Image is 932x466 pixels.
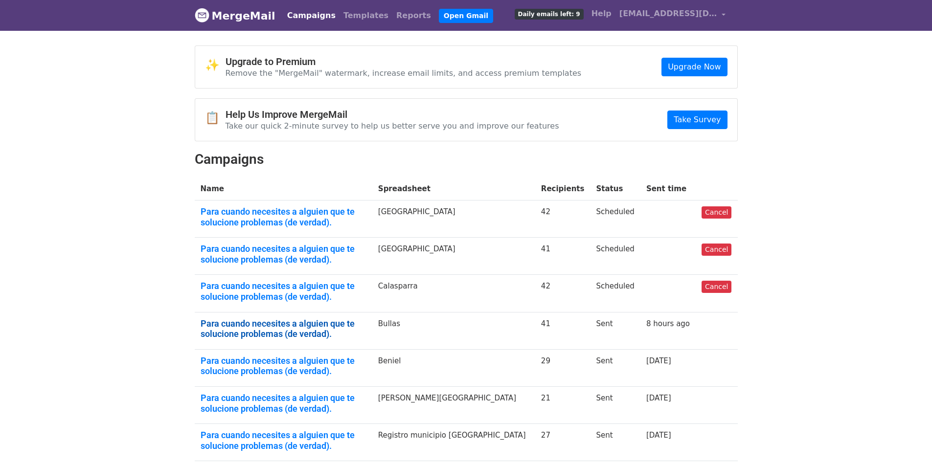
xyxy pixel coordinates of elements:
iframe: Chat Widget [883,419,932,466]
td: Beniel [372,349,535,386]
span: 📋 [205,111,226,125]
td: Sent [590,312,640,349]
td: Sent [590,424,640,461]
td: Registro municipio [GEOGRAPHIC_DATA] [372,424,535,461]
td: Sent [590,387,640,424]
th: Status [590,178,640,200]
div: Widget de chat [883,419,932,466]
th: Spreadsheet [372,178,535,200]
a: Open Gmail [439,9,493,23]
a: Para cuando necesites a alguien que te solucione problemas (de verdad). [201,244,366,265]
td: 27 [535,424,591,461]
a: Campaigns [283,6,340,25]
td: Scheduled [590,200,640,238]
a: [EMAIL_ADDRESS][DOMAIN_NAME] [615,4,730,27]
a: Upgrade Now [661,58,727,76]
p: Take our quick 2-minute survey to help us better serve you and improve our features [226,121,559,131]
td: 42 [535,275,591,312]
a: Cancel [702,244,731,256]
td: Bullas [372,312,535,349]
td: [PERSON_NAME][GEOGRAPHIC_DATA] [372,387,535,424]
span: Daily emails left: 9 [515,9,584,20]
span: [EMAIL_ADDRESS][DOMAIN_NAME] [619,8,717,20]
a: 8 hours ago [646,319,690,328]
td: Scheduled [590,238,640,275]
a: Daily emails left: 9 [511,4,588,23]
a: Para cuando necesites a alguien que te solucione problemas (de verdad). [201,318,366,339]
a: Templates [340,6,392,25]
a: Para cuando necesites a alguien que te solucione problemas (de verdad). [201,206,366,227]
a: [DATE] [646,394,671,402]
td: 41 [535,238,591,275]
img: MergeMail logo [195,8,209,22]
a: [DATE] [646,356,671,365]
a: Take Survey [667,111,727,129]
a: Para cuando necesites a alguien que te solucione problemas (de verdad). [201,355,366,377]
a: MergeMail [195,5,275,26]
h4: Upgrade to Premium [226,56,582,67]
a: Para cuando necesites a alguien que te solucione problemas (de verdad). [201,281,366,302]
td: [GEOGRAPHIC_DATA] [372,238,535,275]
td: 42 [535,200,591,238]
td: 21 [535,387,591,424]
td: 29 [535,349,591,386]
h2: Campaigns [195,151,738,168]
th: Sent time [640,178,696,200]
a: Para cuando necesites a alguien que te solucione problemas (de verdad). [201,393,366,414]
td: 41 [535,312,591,349]
a: Help [588,4,615,23]
a: Para cuando necesites a alguien que te solucione problemas (de verdad). [201,430,366,451]
a: Cancel [702,206,731,219]
th: Name [195,178,372,200]
a: Cancel [702,281,731,293]
td: Sent [590,349,640,386]
a: [DATE] [646,431,671,440]
p: Remove the "MergeMail" watermark, increase email limits, and access premium templates [226,68,582,78]
h4: Help Us Improve MergeMail [226,109,559,120]
a: Reports [392,6,435,25]
td: Calasparra [372,275,535,312]
td: Scheduled [590,275,640,312]
span: ✨ [205,58,226,72]
td: [GEOGRAPHIC_DATA] [372,200,535,238]
th: Recipients [535,178,591,200]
